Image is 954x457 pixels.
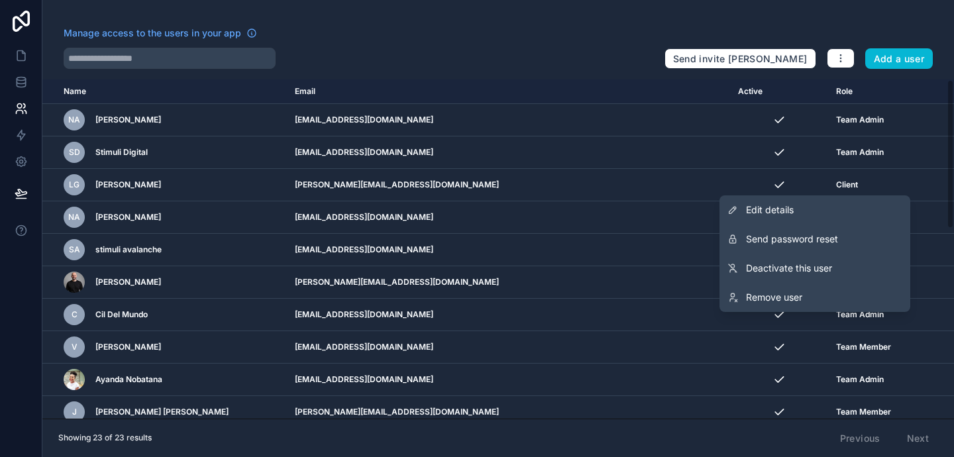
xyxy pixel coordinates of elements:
[72,309,78,320] span: C
[828,79,918,104] th: Role
[287,136,730,169] td: [EMAIL_ADDRESS][DOMAIN_NAME]
[287,169,730,201] td: [PERSON_NAME][EMAIL_ADDRESS][DOMAIN_NAME]
[95,179,161,190] span: [PERSON_NAME]
[287,234,730,266] td: [EMAIL_ADDRESS][DOMAIN_NAME]
[836,115,884,125] span: Team Admin
[287,104,730,136] td: [EMAIL_ADDRESS][DOMAIN_NAME]
[746,232,838,246] span: Send password reset
[746,262,832,275] span: Deactivate this user
[68,115,80,125] span: NA
[42,79,954,419] div: scrollable content
[69,244,80,255] span: sa
[95,212,161,223] span: [PERSON_NAME]
[58,432,152,443] span: Showing 23 of 23 results
[95,374,162,385] span: Ayanda Nobatana
[42,79,287,104] th: Name
[719,254,910,283] a: Deactivate this user
[72,407,77,417] span: J
[730,79,827,104] th: Active
[64,26,257,40] a: Manage access to the users in your app
[95,147,148,158] span: Stimuli Digital
[865,48,933,70] button: Add a user
[719,195,910,225] a: Edit details
[287,331,730,364] td: [EMAIL_ADDRESS][DOMAIN_NAME]
[95,277,161,287] span: [PERSON_NAME]
[836,309,884,320] span: Team Admin
[68,212,80,223] span: NA
[719,283,910,312] a: Remove user
[95,115,161,125] span: [PERSON_NAME]
[72,342,78,352] span: V
[287,364,730,396] td: [EMAIL_ADDRESS][DOMAIN_NAME]
[287,299,730,331] td: [EMAIL_ADDRESS][DOMAIN_NAME]
[69,179,79,190] span: LG
[64,26,241,40] span: Manage access to the users in your app
[836,147,884,158] span: Team Admin
[95,309,148,320] span: Cil Del Mundo
[836,179,858,190] span: Client
[287,266,730,299] td: [PERSON_NAME][EMAIL_ADDRESS][DOMAIN_NAME]
[836,342,891,352] span: Team Member
[719,225,910,254] button: Send password reset
[836,374,884,385] span: Team Admin
[746,291,802,304] span: Remove user
[95,407,229,417] span: [PERSON_NAME] [PERSON_NAME]
[95,342,161,352] span: [PERSON_NAME]
[664,48,816,70] button: Send invite [PERSON_NAME]
[836,407,891,417] span: Team Member
[287,201,730,234] td: [EMAIL_ADDRESS][DOMAIN_NAME]
[746,203,794,217] span: Edit details
[287,79,730,104] th: Email
[287,396,730,429] td: [PERSON_NAME][EMAIL_ADDRESS][DOMAIN_NAME]
[95,244,162,255] span: stimuli avalanche
[69,147,80,158] span: SD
